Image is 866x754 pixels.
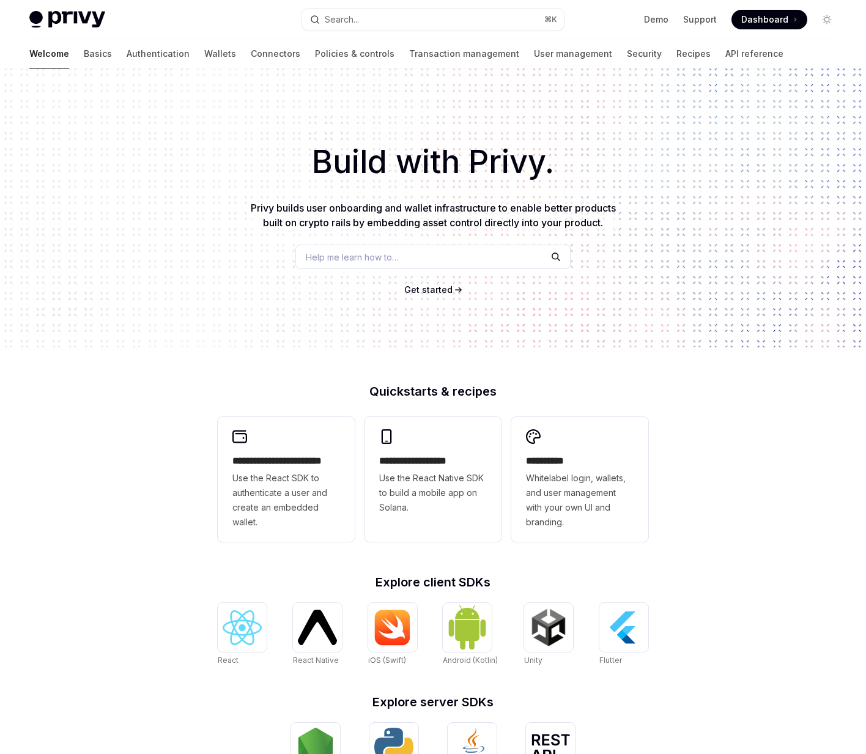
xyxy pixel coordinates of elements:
img: iOS (Swift) [373,609,412,646]
a: Basics [84,39,112,68]
img: light logo [29,11,105,28]
span: Unity [524,656,542,665]
a: ReactReact [218,603,267,667]
span: ⌘ K [544,15,557,24]
a: **** *****Whitelabel login, wallets, and user management with your own UI and branding. [511,417,648,542]
a: Connectors [251,39,300,68]
h2: Explore client SDKs [218,576,648,588]
img: React Native [298,610,337,645]
span: Flutter [599,656,622,665]
span: Android (Kotlin) [443,656,498,665]
a: User management [534,39,612,68]
span: Dashboard [741,13,788,26]
a: Security [627,39,662,68]
a: React NativeReact Native [293,603,342,667]
a: Demo [644,13,668,26]
a: Authentication [127,39,190,68]
span: iOS (Swift) [368,656,406,665]
a: FlutterFlutter [599,603,648,667]
h2: Quickstarts & recipes [218,385,648,397]
button: Toggle dark mode [817,10,837,29]
a: Policies & controls [315,39,394,68]
span: Use the React SDK to authenticate a user and create an embedded wallet. [232,471,340,530]
a: Support [683,13,717,26]
img: Unity [529,608,568,647]
div: Search... [325,12,359,27]
img: Flutter [604,608,643,647]
a: **** **** **** ***Use the React Native SDK to build a mobile app on Solana. [365,417,501,542]
span: Help me learn how to… [306,251,399,264]
a: Recipes [676,39,711,68]
span: Privy builds user onboarding and wallet infrastructure to enable better products built on crypto ... [251,202,616,229]
a: Transaction management [409,39,519,68]
span: React [218,656,239,665]
span: Get started [404,284,453,295]
a: API reference [725,39,783,68]
a: Dashboard [731,10,807,29]
img: Android (Kotlin) [448,604,487,650]
a: Android (Kotlin)Android (Kotlin) [443,603,498,667]
span: Use the React Native SDK to build a mobile app on Solana. [379,471,487,515]
a: Get started [404,284,453,296]
button: Search...⌘K [302,9,564,31]
span: React Native [293,656,339,665]
img: React [223,610,262,645]
a: Wallets [204,39,236,68]
h2: Explore server SDKs [218,696,648,708]
a: iOS (Swift)iOS (Swift) [368,603,417,667]
h1: Build with Privy. [20,138,846,186]
a: UnityUnity [524,603,573,667]
a: Welcome [29,39,69,68]
span: Whitelabel login, wallets, and user management with your own UI and branding. [526,471,634,530]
